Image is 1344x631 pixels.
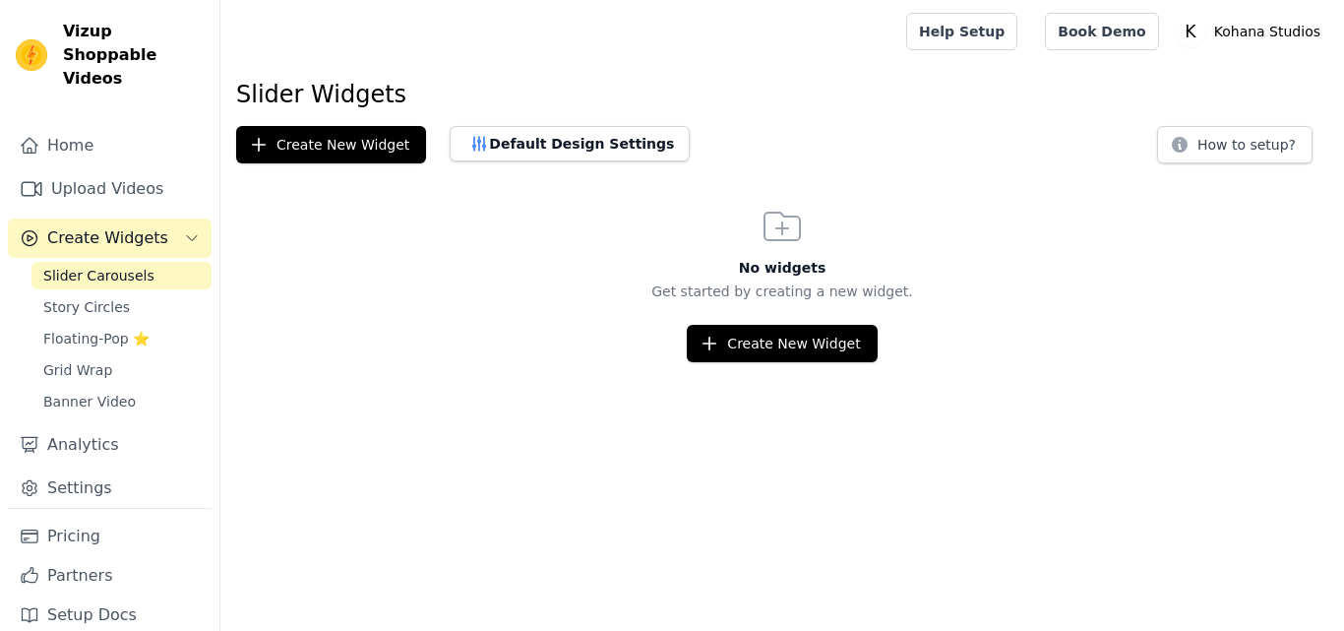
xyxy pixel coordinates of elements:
[43,297,130,317] span: Story Circles
[43,392,136,411] span: Banner Video
[8,425,212,465] a: Analytics
[31,262,212,289] a: Slider Carousels
[8,219,212,258] button: Create Widgets
[1185,22,1196,41] text: K
[236,126,426,163] button: Create New Widget
[236,79,1328,110] h1: Slider Widgets
[220,282,1344,301] p: Get started by creating a new widget.
[8,517,212,556] a: Pricing
[8,169,212,209] a: Upload Videos
[1157,126,1313,163] button: How to setup?
[8,469,212,508] a: Settings
[1206,14,1328,49] p: Kohana Studios
[31,325,212,352] a: Floating-Pop ⭐
[1175,14,1328,49] button: K Kohana Studios
[1045,13,1158,50] a: Book Demo
[31,388,212,415] a: Banner Video
[16,39,47,71] img: Vizup
[31,293,212,321] a: Story Circles
[1157,140,1313,158] a: How to setup?
[43,329,150,348] span: Floating-Pop ⭐
[31,356,212,384] a: Grid Wrap
[8,556,212,596] a: Partners
[43,360,112,380] span: Grid Wrap
[47,226,168,250] span: Create Widgets
[220,258,1344,278] h3: No widgets
[8,126,212,165] a: Home
[43,266,154,285] span: Slider Carousels
[63,20,204,91] span: Vizup Shoppable Videos
[906,13,1017,50] a: Help Setup
[687,325,877,362] button: Create New Widget
[450,126,690,161] button: Default Design Settings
